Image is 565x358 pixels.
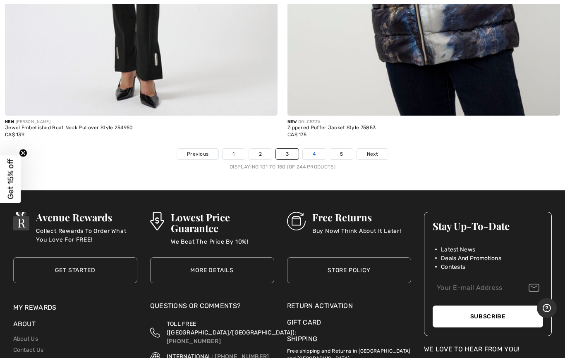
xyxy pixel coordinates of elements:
div: We Love To Hear From You! [424,344,552,354]
p: Buy Now! Think About It Later! [312,227,401,243]
img: Free Returns [287,212,306,230]
span: TOLL FREE ([GEOGRAPHIC_DATA]/[GEOGRAPHIC_DATA]): [167,320,297,336]
span: Contests [441,263,465,271]
span: Previous [187,150,208,158]
span: New [287,119,297,124]
div: Questions or Comments? [150,301,274,315]
h3: Lowest Price Guarantee [171,212,274,233]
a: 3 [276,149,299,159]
span: Get 15% off [6,159,15,199]
div: Jewel Embellished Boat Neck Pullover Style 254950 [5,125,133,131]
div: About [13,319,137,333]
a: Shipping [287,335,317,343]
span: Deals And Promotions [441,254,501,263]
a: 1 [223,149,244,159]
span: Latest News [441,245,475,254]
div: Zippered Puffer Jacket Style 75853 [287,125,376,131]
a: 2 [249,149,272,159]
h3: Free Returns [312,212,401,223]
a: More Details [150,257,274,283]
h3: Avenue Rewards [36,212,137,223]
p: Collect Rewards To Order What You Love For FREE! [36,227,137,243]
button: Close teaser [19,149,27,157]
a: Previous [177,149,218,159]
a: [PHONE_NUMBER] [167,338,221,345]
a: Gift Card [287,318,411,327]
input: Your E-mail Address [433,279,543,297]
div: DOLCEZZA [287,119,376,125]
img: Toll Free (Canada/US) [150,320,160,346]
button: Subscribe [433,306,543,327]
a: 4 [303,149,326,159]
a: Get Started [13,257,137,283]
img: Lowest Price Guarantee [150,212,164,230]
a: My Rewards [13,303,57,311]
a: Return Activation [287,301,411,311]
a: Store Policy [287,257,411,283]
span: Next [367,150,378,158]
img: Avenue Rewards [13,212,30,230]
div: [PERSON_NAME] [5,119,133,125]
a: 5 [330,149,353,159]
span: CA$ 175 [287,132,306,138]
a: Contact Us [13,346,44,353]
a: Next [357,149,388,159]
span: New [5,119,14,124]
iframe: Opens a widget where you can find more information [537,298,557,319]
p: We Beat The Price By 10%! [171,237,274,254]
h3: Stay Up-To-Date [433,220,543,231]
a: About Us [13,335,38,342]
span: CA$ 139 [5,132,24,138]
